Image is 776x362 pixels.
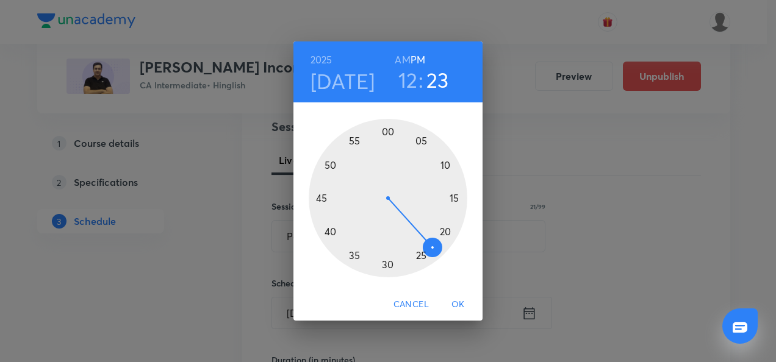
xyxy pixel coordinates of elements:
h3: : [419,67,423,93]
button: 23 [426,67,449,93]
button: AM [395,51,410,68]
span: Cancel [393,297,429,312]
button: PM [411,51,425,68]
button: OK [439,293,478,316]
button: 2025 [311,51,332,68]
span: OK [444,297,473,312]
button: [DATE] [311,68,375,94]
button: Cancel [389,293,434,316]
button: 12 [398,67,418,93]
